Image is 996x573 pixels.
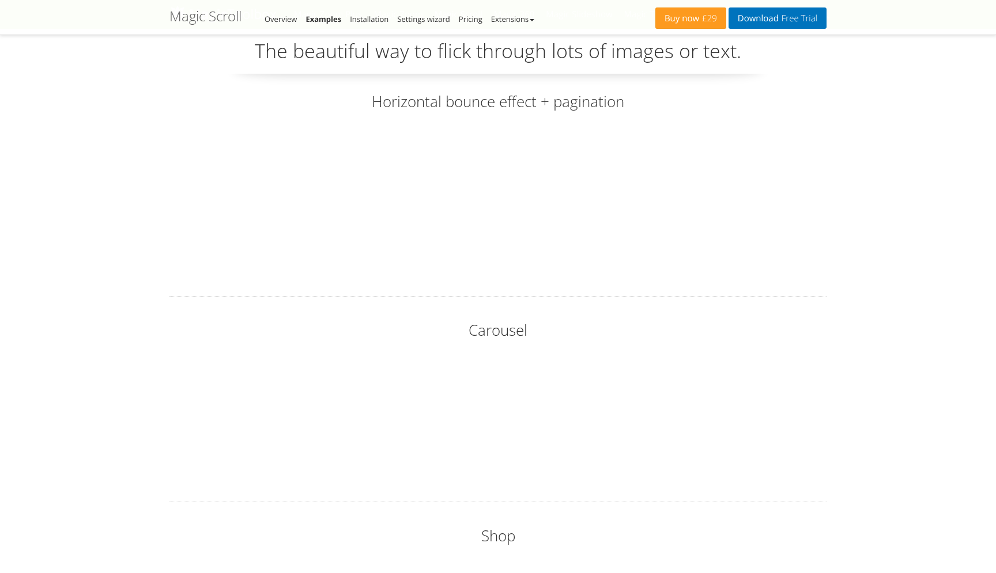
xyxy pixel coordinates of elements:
a: Overview [265,14,297,24]
a: DownloadFree Trial [729,7,827,29]
a: Settings wizard [397,14,450,24]
h2: Carousel [169,320,827,340]
a: Extensions [491,14,534,24]
p: The beautiful way to flick through lots of images or text. [169,37,827,74]
a: Buy now£29 [655,7,726,29]
h2: Horizontal bounce effect + pagination [169,91,827,112]
a: Examples [305,14,341,24]
a: Pricing [459,14,482,24]
h1: Magic Scroll [169,9,242,24]
h2: Shop [169,525,827,546]
span: Free Trial [779,14,817,23]
span: £29 [699,14,717,23]
a: Installation [350,14,388,24]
